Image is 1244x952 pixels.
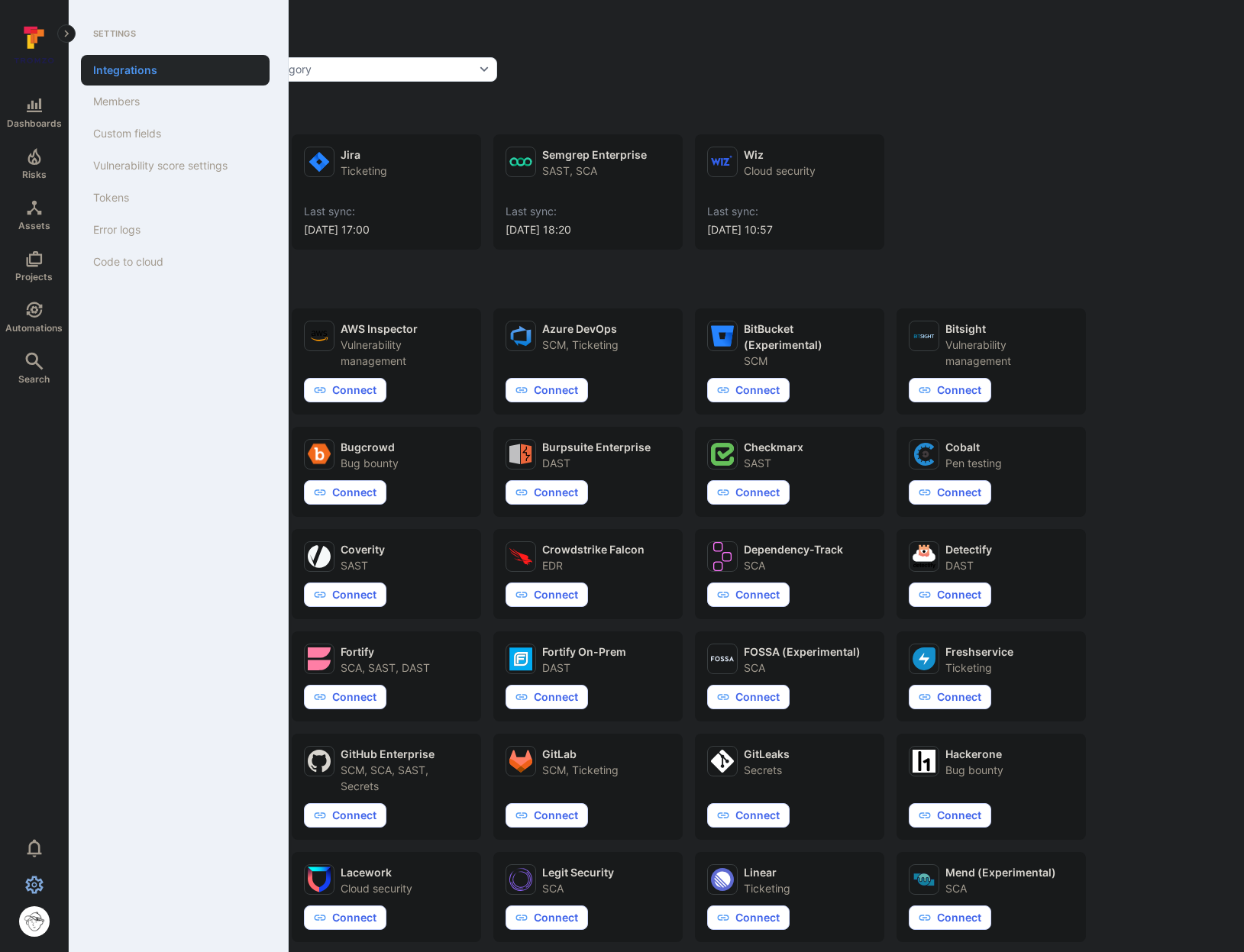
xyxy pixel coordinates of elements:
a: Integrations [81,55,270,86]
button: Connect [506,803,588,828]
button: Connect [304,905,386,930]
button: Connect [506,582,588,607]
div: GitLeaks [744,746,790,762]
button: Connect [506,378,588,402]
button: Connect [506,905,588,930]
a: Custom fields [81,118,270,150]
span: Automations [5,322,63,334]
div: Vulnerability management [945,337,1074,369]
button: Connect [707,905,790,930]
div: Fortify [341,644,430,660]
button: Connect [909,480,991,505]
div: SCA [744,660,861,676]
div: Vulnerability management [341,337,469,369]
button: Connect [304,480,386,505]
button: Connect [707,685,790,709]
div: Fortify On-Prem [542,644,626,660]
div: Bug bounty [945,762,1003,778]
div: DAST [945,557,992,573]
div: SCA, SAST, DAST [341,660,430,676]
span: Last sync: [506,204,670,219]
button: Connect [304,685,386,709]
div: Cloud security [341,880,412,896]
div: BitBucket (Experimental) [744,321,872,353]
div: Burpsuite Enterprise [542,439,651,455]
div: SCA [945,880,1056,896]
div: SCA [744,557,843,573]
div: Legit Security [542,864,614,880]
a: Members [81,86,270,118]
div: Coverity [341,541,385,557]
a: Vulnerability score settings [81,150,270,182]
span: Last sync: [707,204,872,219]
div: Ticketing [945,660,1013,676]
span: Assets [18,220,50,231]
div: Crowdstrike Falcon [542,541,645,557]
span: Risks [22,169,47,180]
span: Dashboards [7,118,62,129]
div: SCA [542,880,614,896]
span: Search [18,373,50,385]
div: Bugcrowd [341,439,399,455]
div: Hackerone [945,746,1003,762]
div: SCM, SCA, SAST, Secrets [341,762,469,794]
div: SAST [341,557,385,573]
div: Semgrep Enterprise [542,147,647,163]
div: FOSSA (Experimental) [744,644,861,660]
button: Category [258,57,497,82]
div: Pen testing [945,455,1002,471]
button: Connect [707,480,790,505]
div: SAST [744,455,803,471]
span: Settings [81,27,270,40]
div: SCM, Ticketing [542,337,619,353]
div: GitHub Enterprise [341,746,469,762]
span: Projects [15,271,53,282]
button: Connect [506,685,588,709]
button: Connect [506,480,588,505]
span: [DATE] 18:20 [506,222,670,237]
span: [DATE] 10:57 [707,222,872,237]
a: Code to cloud [81,246,270,278]
div: Bug bounty [341,455,399,471]
div: DAST [542,455,651,471]
div: DAST [542,660,626,676]
button: Connect [304,582,386,607]
div: Justin Kim [19,906,50,937]
button: Connect [909,685,991,709]
div: SCM, Ticketing [542,762,619,778]
div: Lacework [341,864,412,880]
button: Connect [909,378,991,402]
div: EDR [542,557,645,573]
div: Secrets [744,762,790,778]
i: Expand navigation menu [61,27,72,40]
span: [DATE] 17:00 [304,222,469,237]
div: Bitsight [945,321,1074,337]
div: Dependency-Track [744,541,843,557]
div: Checkmarx [744,439,803,455]
div: Detectify [945,541,992,557]
button: Connect [909,803,991,828]
div: Ticketing [744,880,790,896]
a: WizCloud securityLast sync:[DATE] 10:57 [707,147,872,237]
button: Connect [707,378,790,402]
div: Cloud security [744,163,816,179]
button: Connect [909,905,991,930]
button: Connect [909,582,991,607]
div: SCM [744,353,872,369]
div: SAST, SCA [542,163,647,179]
a: Semgrep EnterpriseSAST, SCALast sync:[DATE] 18:20 [506,147,670,237]
div: Wiz [744,147,816,163]
div: Jira [341,147,387,163]
div: Cobalt [945,439,1002,455]
button: Expand navigation menu [57,24,76,43]
button: Connect [707,803,790,828]
a: Tokens [81,182,270,214]
img: ACg8ocIqQenU2zSVn4varczOTTpfOuOTqpqMYkpMWRLjejB-DtIEo7w=s96-c [19,906,50,937]
div: Freshservice [945,644,1013,660]
a: JiraTicketingLast sync:[DATE] 17:00 [304,147,469,237]
div: GitLab [542,746,619,762]
button: Connect [707,582,790,607]
span: Last sync: [304,204,469,219]
a: Error logs [81,214,270,246]
div: Mend (Experimental) [945,864,1056,880]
